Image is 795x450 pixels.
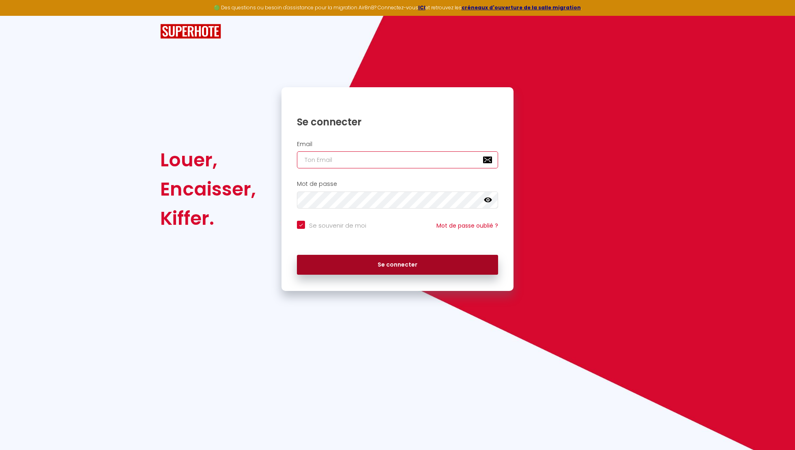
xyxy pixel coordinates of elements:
button: Se connecter [297,255,498,275]
a: Mot de passe oublié ? [436,222,498,230]
img: SuperHote logo [160,24,221,39]
h1: Se connecter [297,116,498,128]
div: Encaisser, [160,174,256,204]
div: Louer, [160,145,256,174]
div: Kiffer. [160,204,256,233]
input: Ton Email [297,151,498,168]
a: ICI [418,4,425,11]
button: Ouvrir le widget de chat LiveChat [6,3,31,28]
h2: Mot de passe [297,181,498,187]
h2: Email [297,141,498,148]
a: créneaux d'ouverture de la salle migration [462,4,581,11]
